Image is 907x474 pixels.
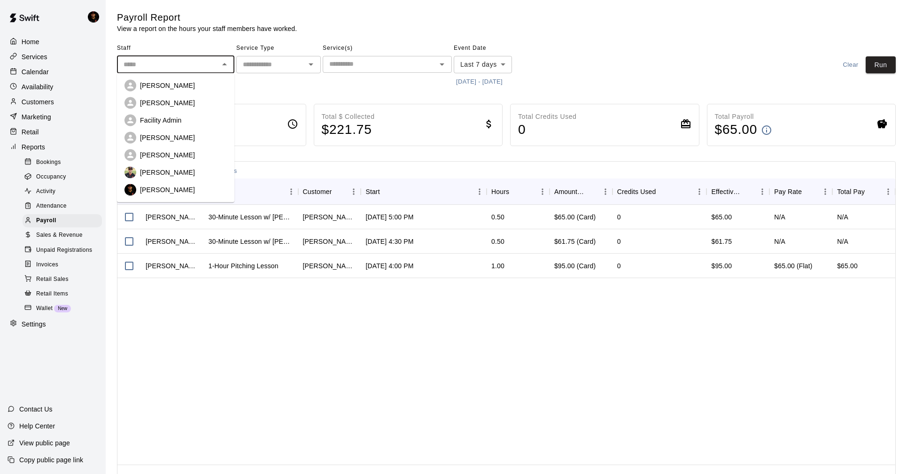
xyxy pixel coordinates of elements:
div: 1.00 [491,261,504,271]
a: Services [8,50,98,64]
p: Marketing [22,112,51,122]
p: Retail [22,127,39,137]
div: Pay Rate [774,179,802,205]
a: Availability [8,80,98,94]
button: Menu [347,185,361,199]
p: [PERSON_NAME] [140,185,195,194]
button: Menu [535,185,550,199]
a: Home [8,35,98,49]
div: 0 [617,212,621,222]
div: Bookings [23,156,102,169]
button: Close [218,58,231,71]
img: Dalton Dunagan [124,167,136,179]
span: Sales & Revenue [36,231,83,240]
p: Contact Us [19,404,53,414]
div: 30-Minute Lesson w/ Chris McFarland [209,237,294,246]
div: 0.50 [491,212,504,222]
div: Retail [8,125,98,139]
button: Sort [332,185,345,198]
div: Aug 12, 2025, 4:30 PM [365,237,413,246]
span: Payroll [36,216,56,225]
p: [PERSON_NAME] [140,168,195,177]
div: Amount Paid [550,179,612,205]
a: Attendance [23,199,106,214]
div: Payroll [23,214,102,227]
a: Invoices [23,257,106,272]
div: Hours [487,179,550,205]
span: Event Date [454,41,536,56]
div: N/A [774,237,785,246]
a: Unpaid Registrations [23,243,106,257]
button: Sort [380,185,393,198]
div: Harrison Lee [146,261,199,271]
div: Occupancy [23,171,102,184]
button: Sort [509,185,522,198]
div: 30-Minute Lesson w/ Chris McFarland [209,212,294,222]
a: Sales & Revenue [23,228,106,243]
button: Run [866,56,896,74]
button: Open [435,58,449,71]
div: Attendance [23,200,102,213]
p: Home [22,37,39,47]
a: Reports [8,140,98,154]
p: Help Center [19,421,55,431]
button: Menu [598,185,612,199]
div: WalletNew [23,302,102,315]
div: Total Pay [832,179,895,205]
div: Calendar [8,65,98,79]
p: Customers [22,97,54,107]
p: Copy public page link [19,455,83,465]
div: $61.75 (Card) [554,237,596,246]
span: Bookings [36,158,61,167]
p: Facility Admin [140,116,181,125]
p: Reports [22,142,45,152]
div: 0.50 [491,237,504,246]
p: Services [22,52,47,62]
a: Customers [8,95,98,109]
div: Service [204,179,298,205]
button: Sort [742,185,755,198]
button: [DATE] - [DATE] [454,75,505,89]
div: N/A [774,212,785,222]
button: Sort [231,185,244,198]
div: Customer [303,179,332,205]
div: Aug 8, 2025, 4:00 PM [365,261,413,271]
span: Service Type [236,41,321,56]
div: Chris McFarland [146,212,199,222]
button: Menu [755,185,769,199]
span: Activity [36,187,55,196]
button: Menu [473,185,487,199]
div: Chris McFarland [86,8,106,26]
div: Les Campbell [303,212,357,222]
a: WalletNew [23,301,106,316]
div: Marketing [8,110,98,124]
p: Availability [22,82,54,92]
a: Bookings [23,155,106,170]
div: N/A [837,237,848,246]
span: Service(s) [323,41,452,56]
p: [PERSON_NAME] [140,133,195,142]
p: Calendar [22,67,49,77]
button: Menu [284,185,298,199]
h4: 0 [518,122,576,138]
span: Retail Sales [36,275,69,284]
button: Sort [585,185,598,198]
img: Chris McFarland [124,184,136,196]
button: Open [304,58,318,71]
div: Start [365,179,380,205]
p: Total Credits Used [518,112,576,122]
h4: $ 65.00 [715,122,758,138]
div: Carrie Thomas [303,261,357,271]
button: Sort [802,185,815,198]
div: Total Pay [837,179,865,205]
h4: $ 221.75 [322,122,375,138]
p: View public page [19,438,70,448]
div: Activity [23,185,102,198]
div: Chris McFarland [146,237,199,246]
button: Menu [692,185,706,199]
div: Effective Price [706,179,769,205]
div: $95.00 [706,254,769,278]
